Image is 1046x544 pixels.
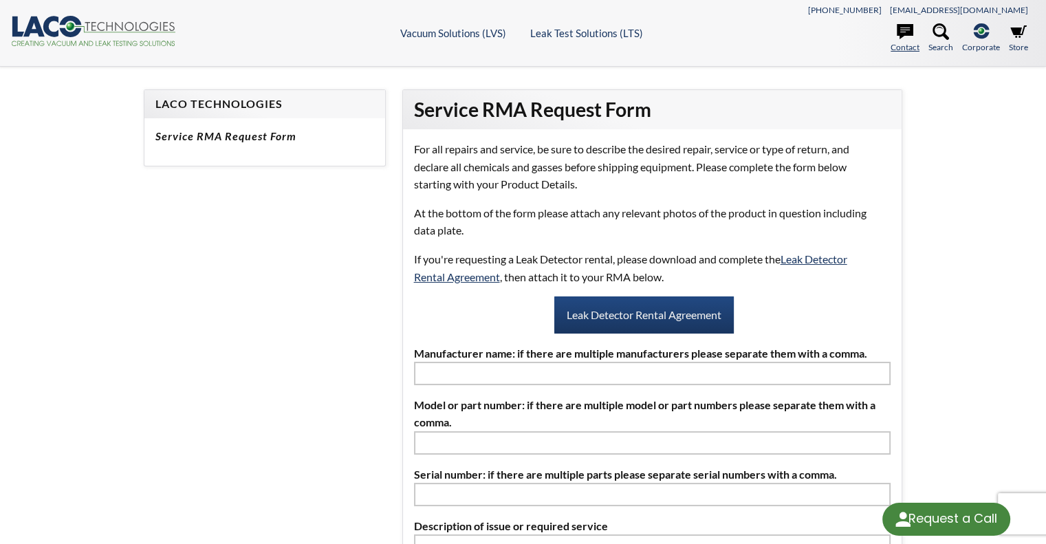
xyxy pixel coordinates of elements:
[414,140,875,193] p: For all repairs and service, be sure to describe the desired repair, service or type of return, a...
[530,27,643,39] a: Leak Test Solutions (LTS)
[962,41,1000,54] span: Corporate
[882,503,1010,536] div: Request a Call
[891,23,919,54] a: Contact
[892,508,914,530] img: round button
[155,129,374,144] h5: Service RMA Request Form
[1009,23,1028,54] a: Store
[414,345,891,362] label: Manufacturer name: if there are multiple manufacturers please separate them with a comma.
[414,466,891,483] label: Serial number: if there are multiple parts please separate serial numbers with a comma.
[554,296,734,334] a: Leak Detector Rental Agreement
[414,97,891,122] h2: Service RMA Request Form
[414,204,875,239] p: At the bottom of the form please attach any relevant photos of the product in question including ...
[928,23,953,54] a: Search
[908,503,996,534] div: Request a Call
[414,250,875,285] p: If you're requesting a Leak Detector rental, please download and complete the , then attach it to...
[808,5,882,15] a: [PHONE_NUMBER]
[890,5,1028,15] a: [EMAIL_ADDRESS][DOMAIN_NAME]
[414,252,847,283] a: Leak Detector Rental Agreement
[400,27,506,39] a: Vacuum Solutions (LVS)
[414,396,891,431] label: Model or part number: if there are multiple model or part numbers please separate them with a comma.
[414,517,891,535] label: Description of issue or required service
[155,97,374,111] h4: LACO Technologies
